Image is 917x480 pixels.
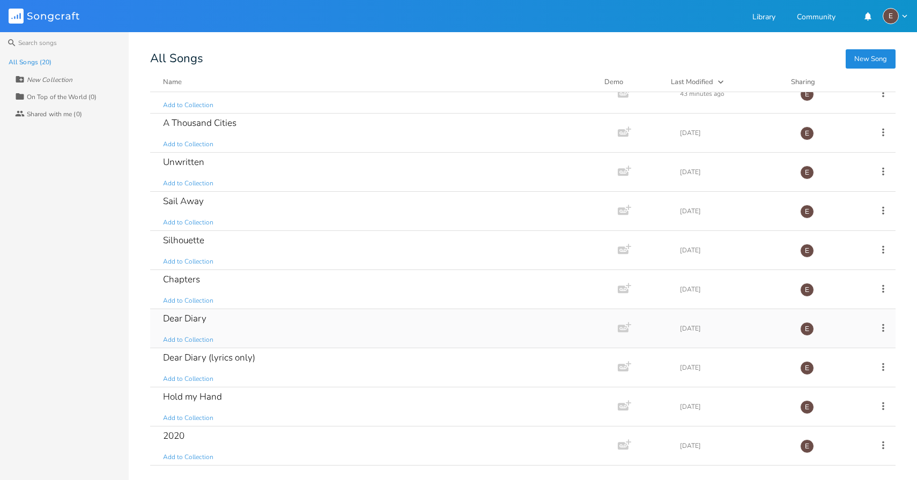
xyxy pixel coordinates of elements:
[163,140,213,149] span: Add to Collection
[163,101,213,110] span: Add to Collection
[680,442,787,449] div: [DATE]
[163,157,204,167] div: Unwritten
[680,130,787,136] div: [DATE]
[163,275,200,284] div: Chapters
[752,13,775,22] a: Library
[27,77,72,83] div: New Collection
[797,13,835,22] a: Community
[163,353,255,362] div: Dear Diary (lyrics only)
[163,179,213,188] span: Add to Collection
[671,77,778,87] button: Last Modified
[150,54,896,64] div: All Songs
[163,236,204,245] div: Silhouette
[846,49,896,69] button: New Song
[9,59,51,65] div: All Songs (20)
[680,325,787,332] div: [DATE]
[680,364,787,371] div: [DATE]
[791,77,855,87] div: Sharing
[680,247,787,253] div: [DATE]
[680,208,787,214] div: [DATE]
[27,94,97,100] div: On Top of the World (0)
[163,118,236,127] div: A Thousand Cities
[883,8,908,24] button: E
[680,286,787,292] div: [DATE]
[800,439,814,453] div: edward
[163,257,213,266] span: Add to Collection
[163,197,204,206] div: Sail Away
[800,400,814,414] div: edward
[800,205,814,219] div: edward
[800,244,814,258] div: edward
[163,218,213,227] span: Add to Collection
[883,8,899,24] div: edward
[27,111,82,117] div: Shared with me (0)
[163,314,206,323] div: Dear Diary
[163,431,184,440] div: 2020
[800,87,814,101] div: edward
[800,361,814,375] div: edward
[680,91,787,97] div: 43 minutes ago
[163,392,222,401] div: Hold my Hand
[604,77,658,87] div: Demo
[163,296,213,305] span: Add to Collection
[163,77,182,87] div: Name
[800,322,814,336] div: edward
[163,470,197,479] div: Dit Land
[800,126,814,140] div: edward
[800,166,814,179] div: edward
[680,403,787,410] div: [DATE]
[163,453,213,462] span: Add to Collection
[163,77,591,87] button: Name
[800,283,814,297] div: edward
[671,77,713,87] div: Last Modified
[163,414,213,423] span: Add to Collection
[680,169,787,175] div: [DATE]
[163,374,213,384] span: Add to Collection
[163,335,213,344] span: Add to Collection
